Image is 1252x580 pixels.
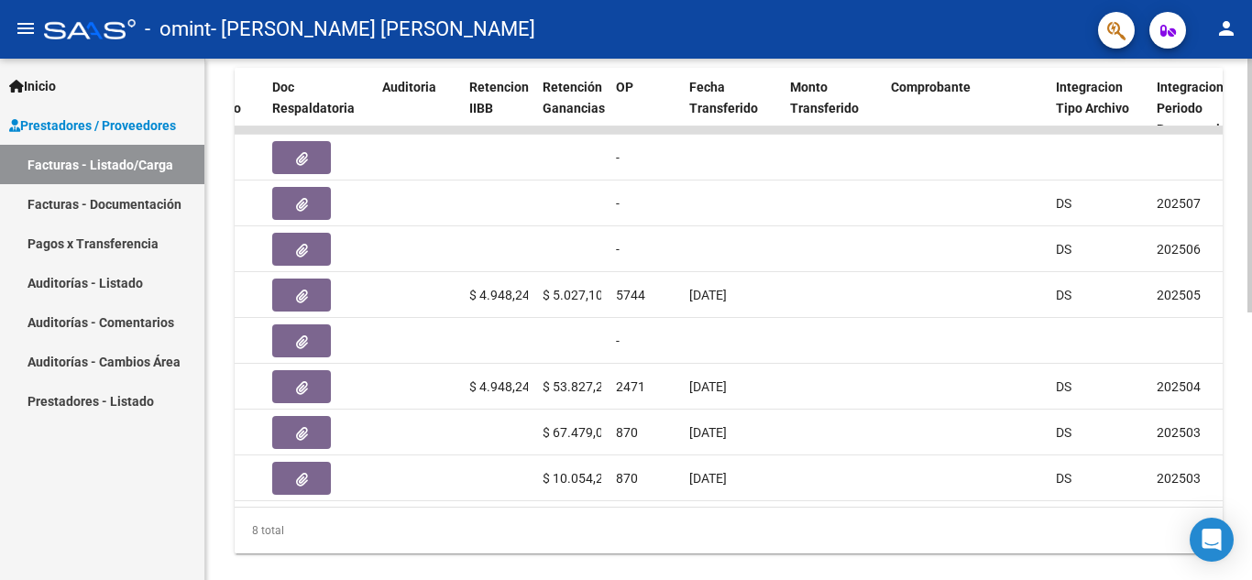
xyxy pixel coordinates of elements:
[1056,288,1071,302] span: DS
[382,80,436,94] span: Auditoria
[9,76,56,96] span: Inicio
[235,508,1223,553] div: 8 total
[462,68,535,148] datatable-header-cell: Retencion IIBB
[543,288,603,302] span: $ 5.027,10
[543,425,610,440] span: $ 67.479,08
[211,9,535,49] span: - [PERSON_NAME] [PERSON_NAME]
[616,334,620,348] span: -
[1056,471,1071,486] span: DS
[535,68,609,148] datatable-header-cell: Retención Ganancias
[1157,196,1201,211] span: 202507
[616,242,620,257] span: -
[1190,518,1234,562] div: Open Intercom Messenger
[1157,242,1201,257] span: 202506
[145,9,211,49] span: - omint
[682,68,783,148] datatable-header-cell: Fecha Transferido
[790,80,859,115] span: Monto Transferido
[616,80,633,94] span: OP
[1215,17,1237,39] mat-icon: person
[1056,196,1071,211] span: DS
[1049,68,1149,148] datatable-header-cell: Integracion Tipo Archivo
[15,17,37,39] mat-icon: menu
[1056,80,1129,115] span: Integracion Tipo Archivo
[9,115,176,136] span: Prestadores / Proveedores
[616,196,620,211] span: -
[1157,288,1201,302] span: 202505
[1157,471,1201,486] span: 202503
[272,80,355,115] span: Doc Respaldatoria
[1157,379,1201,394] span: 202504
[609,68,682,148] datatable-header-cell: OP
[375,68,462,148] datatable-header-cell: Auditoria
[689,80,758,115] span: Fecha Transferido
[543,471,610,486] span: $ 10.054,20
[689,425,727,440] span: [DATE]
[689,471,727,486] span: [DATE]
[616,379,645,394] span: 2471
[689,288,727,302] span: [DATE]
[1157,80,1235,137] span: Integracion Periodo Presentacion
[616,150,620,165] span: -
[1056,425,1071,440] span: DS
[884,68,1049,148] datatable-header-cell: Comprobante
[469,379,530,394] span: $ 4.948,24
[616,288,645,302] span: 5744
[689,379,727,394] span: [DATE]
[783,68,884,148] datatable-header-cell: Monto Transferido
[891,80,971,94] span: Comprobante
[616,425,638,440] span: 870
[265,68,375,148] datatable-header-cell: Doc Respaldatoria
[616,471,638,486] span: 870
[1157,425,1201,440] span: 202503
[1149,68,1250,148] datatable-header-cell: Integracion Periodo Presentacion
[1056,242,1071,257] span: DS
[543,80,605,115] span: Retención Ganancias
[469,288,530,302] span: $ 4.948,24
[543,379,610,394] span: $ 53.827,24
[469,80,529,115] span: Retencion IIBB
[1056,379,1071,394] span: DS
